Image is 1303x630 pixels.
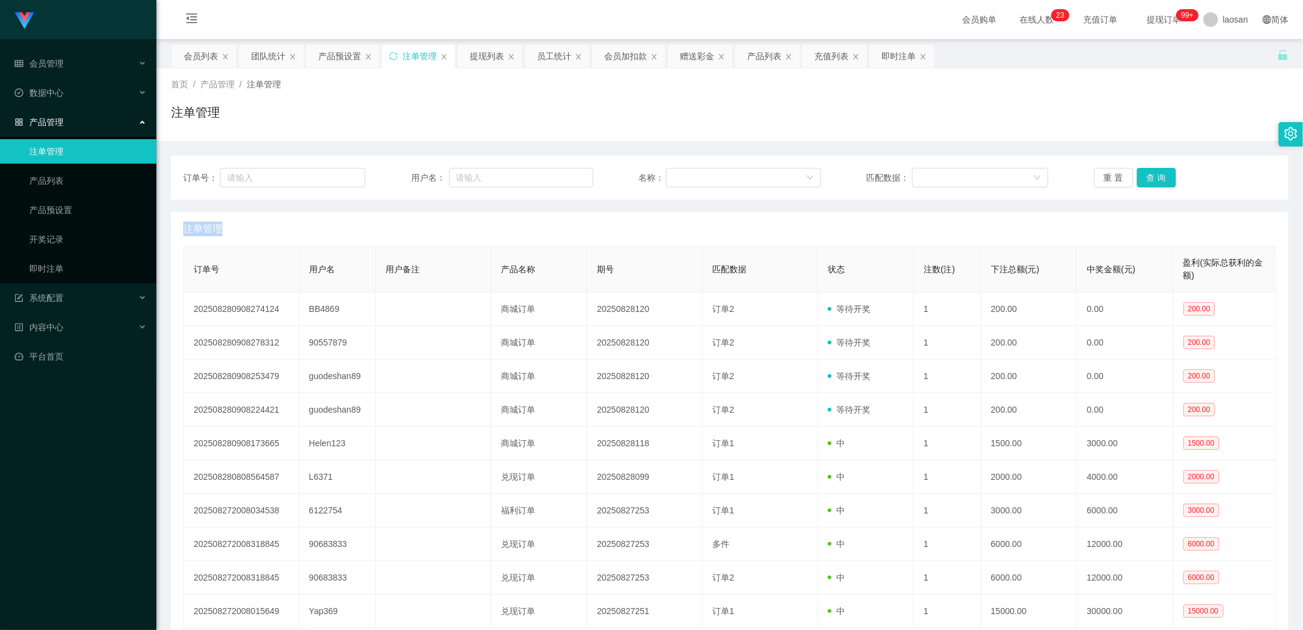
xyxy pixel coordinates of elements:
td: 1 [914,360,981,393]
td: 200.00 [981,326,1077,360]
i: 图标: close [852,53,860,60]
span: 用户名： [411,172,449,184]
span: 中 [828,606,845,616]
td: 202508280908274124 [184,292,299,326]
span: 用户名 [309,264,335,274]
sup: 23 [1051,9,1069,21]
i: 图标: close [222,53,229,60]
td: 2000.00 [981,460,1077,494]
i: 图标: close [785,53,792,60]
span: 订单号： [183,172,220,184]
span: 系统配置 [15,293,64,303]
td: 6000.00 [981,527,1077,561]
td: 1 [914,427,981,460]
span: 会员管理 [15,59,64,68]
td: guodeshan89 [299,360,376,393]
td: 202508280908224421 [184,393,299,427]
td: 202508272008318845 [184,561,299,595]
span: 充值订单 [1078,15,1124,24]
span: 注单管理 [247,79,281,89]
span: 内容中心 [15,322,64,332]
span: 15000.00 [1183,604,1224,618]
td: 12000.00 [1077,527,1173,561]
td: Helen123 [299,427,376,460]
i: 图标: close [919,53,927,60]
td: 20250827251 [587,595,703,628]
a: 图标: dashboard平台首页 [15,344,147,369]
td: 兑现订单 [491,527,587,561]
span: 匹配数据： [866,172,912,184]
i: 图标: profile [15,323,23,331]
span: 中奖金额(元) [1087,264,1135,274]
td: 0.00 [1077,393,1173,427]
i: 图标: close [575,53,582,60]
span: 订单2 [712,573,734,582]
i: 图标: close [365,53,372,60]
td: 兑现订单 [491,460,587,494]
i: 图标: form [15,294,23,302]
td: 30000.00 [1077,595,1173,628]
a: 注单管理 [29,139,147,164]
td: L6371 [299,460,376,494]
i: 图标: close [651,53,658,60]
td: 1 [914,561,981,595]
td: 202508280808564587 [184,460,299,494]
span: 2000.00 [1183,470,1219,483]
span: 中 [828,472,845,482]
a: 产品列表 [29,168,147,193]
div: 员工统计 [537,45,571,68]
span: 名称： [638,172,666,184]
sup: 979 [1177,9,1199,21]
span: 产品管理 [200,79,235,89]
td: 20250828099 [587,460,703,494]
td: 1 [914,393,981,427]
td: 202508272008015649 [184,595,299,628]
span: 订单2 [712,405,734,415]
td: 20250827253 [587,527,703,561]
td: 6122754 [299,494,376,527]
div: 充值列表 [814,45,849,68]
span: 订单号 [194,264,219,274]
span: 200.00 [1183,302,1216,316]
i: 图标: sync [389,52,398,60]
div: 产品列表 [747,45,781,68]
td: 1 [914,527,981,561]
span: 订单1 [712,472,734,482]
td: 20250828120 [587,326,703,360]
td: 1500.00 [981,427,1077,460]
td: 3000.00 [981,494,1077,527]
td: 90683833 [299,527,376,561]
td: 202508280908173665 [184,427,299,460]
span: 200.00 [1183,369,1216,383]
div: 会员列表 [184,45,218,68]
i: 图标: table [15,59,23,68]
td: 20250828120 [587,393,703,427]
td: 1 [914,494,981,527]
span: 产品名称 [501,264,535,274]
span: 产品管理 [15,117,64,127]
td: 12000.00 [1077,561,1173,595]
div: 注单管理 [403,45,437,68]
td: 6000.00 [1077,494,1173,527]
span: 订单1 [712,606,734,616]
td: 1 [914,292,981,326]
h1: 注单管理 [171,103,220,121]
i: 图标: menu-fold [171,1,213,40]
span: 状态 [828,264,845,274]
span: 1500.00 [1183,436,1219,450]
span: 提现订单 [1141,15,1188,24]
span: / [193,79,195,89]
p: 3 [1060,9,1065,21]
span: 下注总额(元) [991,264,1039,274]
i: 图标: down [806,174,814,183]
span: 6000.00 [1183,537,1219,551]
span: 首页 [171,79,188,89]
div: 赠送彩金 [680,45,714,68]
i: 图标: check-circle-o [15,89,23,97]
span: 中 [828,539,845,549]
span: 中 [828,573,845,582]
td: 20250828118 [587,427,703,460]
i: 图标: close [718,53,725,60]
p: 2 [1056,9,1060,21]
span: / [239,79,242,89]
